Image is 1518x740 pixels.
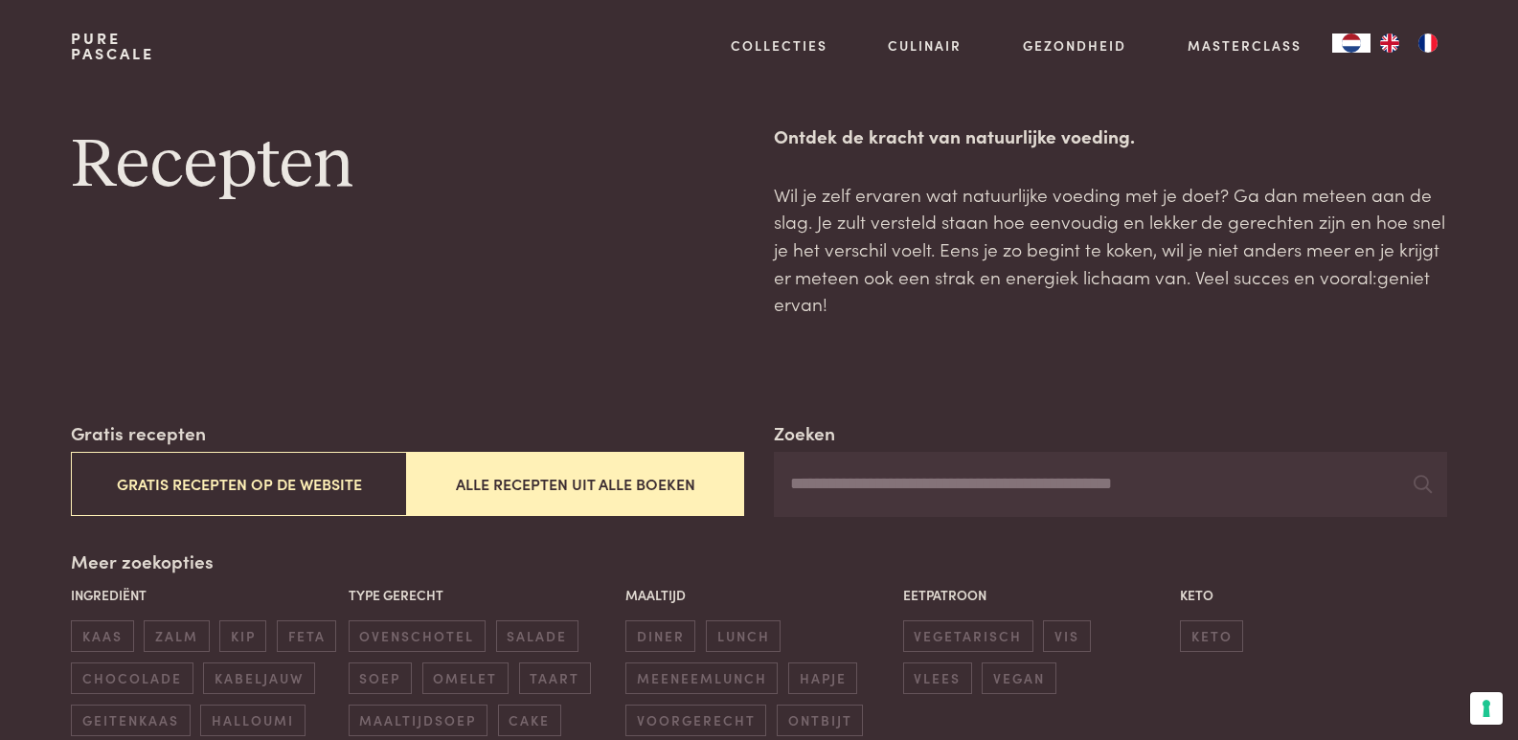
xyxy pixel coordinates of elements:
[1409,34,1447,53] a: FR
[71,123,743,209] h1: Recepten
[774,181,1446,318] p: Wil je zelf ervaren wat natuurlijke voeding met je doet? Ga dan meteen aan de slag. Je zult verst...
[1188,35,1302,56] a: Masterclass
[498,705,561,736] span: cake
[349,620,486,652] span: ovenschotel
[349,585,616,605] p: Type gerecht
[625,662,778,694] span: meeneemlunch
[71,452,407,516] button: Gratis recepten op de website
[903,585,1170,605] p: Eetpatroon
[774,123,1135,148] strong: Ontdek de kracht van natuurlijke voeding.
[519,662,591,694] span: taart
[777,705,863,736] span: ontbijt
[1332,34,1371,53] div: Language
[200,705,305,736] span: halloumi
[71,662,193,694] span: chocolade
[788,662,857,694] span: hapje
[1470,692,1503,725] button: Uw voorkeuren voor toestemming voor trackingtechnologieën
[625,705,766,736] span: voorgerecht
[219,620,266,652] span: kip
[731,35,827,56] a: Collecties
[71,705,190,736] span: geitenkaas
[982,662,1055,694] span: vegan
[1180,585,1447,605] p: Keto
[71,31,154,61] a: PurePascale
[1332,34,1371,53] a: NL
[349,705,487,736] span: maaltijdsoep
[1371,34,1409,53] a: EN
[903,662,972,694] span: vlees
[625,585,893,605] p: Maaltijd
[71,585,338,605] p: Ingrediënt
[407,452,743,516] button: Alle recepten uit alle boeken
[1332,34,1447,53] aside: Language selected: Nederlands
[144,620,209,652] span: zalm
[71,419,206,447] label: Gratis recepten
[496,620,578,652] span: salade
[71,620,133,652] span: kaas
[706,620,781,652] span: lunch
[1043,620,1090,652] span: vis
[903,620,1033,652] span: vegetarisch
[774,419,835,447] label: Zoeken
[625,620,695,652] span: diner
[1023,35,1126,56] a: Gezondheid
[1371,34,1447,53] ul: Language list
[888,35,962,56] a: Culinair
[349,662,412,694] span: soep
[422,662,509,694] span: omelet
[1180,620,1243,652] span: keto
[203,662,314,694] span: kabeljauw
[277,620,336,652] span: feta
